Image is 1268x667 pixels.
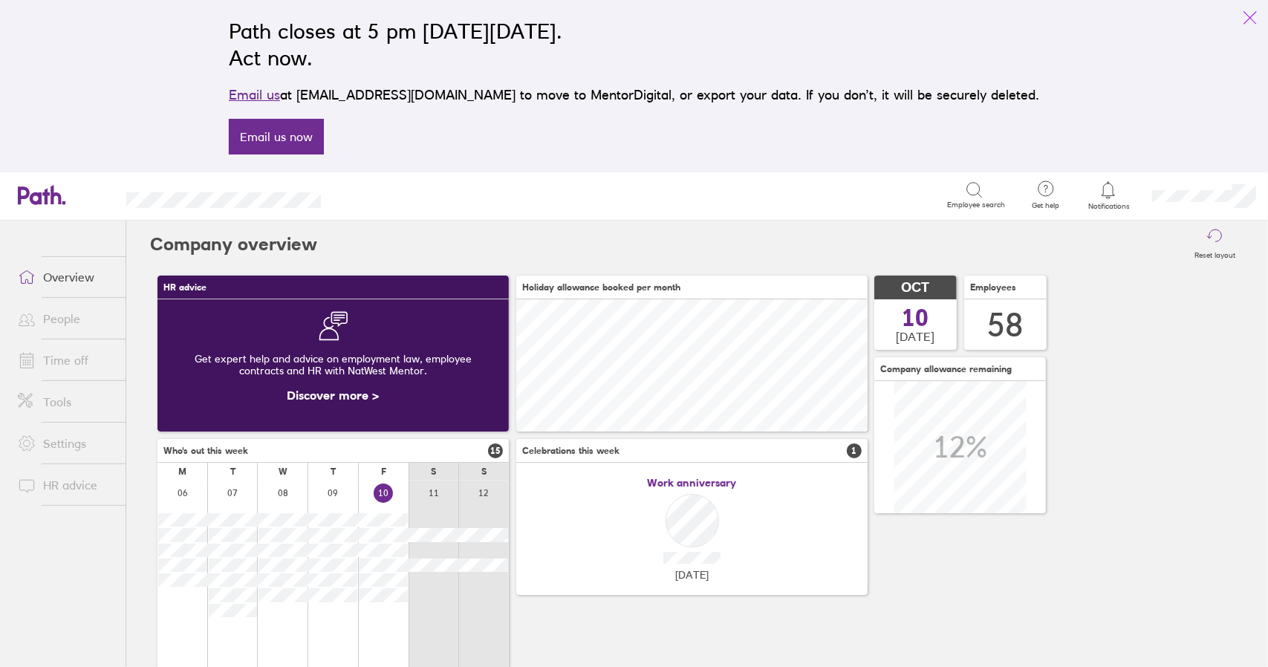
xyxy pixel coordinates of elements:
[648,477,737,489] span: Work anniversary
[897,330,935,343] span: [DATE]
[287,388,380,403] a: Discover more >
[178,466,186,477] div: M
[6,304,126,333] a: People
[947,201,1005,209] span: Employee search
[361,188,399,201] div: Search
[880,364,1012,374] span: Company allowance remaining
[229,85,1039,105] p: at [EMAIL_ADDRESS][DOMAIN_NAME] to move to MentorDigital, or export your data. If you don’t, it w...
[1085,180,1133,211] a: Notifications
[522,446,620,456] span: Celebrations this week
[903,306,929,330] span: 10
[169,341,497,388] div: Get expert help and advice on employment law, employee contracts and HR with NatWest Mentor.
[970,282,1016,293] span: Employees
[6,262,126,292] a: Overview
[847,443,862,458] span: 1
[230,466,235,477] div: T
[431,466,436,477] div: S
[6,470,126,500] a: HR advice
[6,429,126,458] a: Settings
[1085,202,1133,211] span: Notifications
[522,282,680,293] span: Holiday allowance booked per month
[481,466,487,477] div: S
[6,387,126,417] a: Tools
[331,466,336,477] div: T
[988,306,1024,344] div: 58
[229,87,280,103] a: Email us
[229,18,1039,71] h2: Path closes at 5 pm [DATE][DATE]. Act now.
[902,280,930,296] span: OCT
[1186,221,1244,268] button: Reset layout
[1021,201,1070,210] span: Get help
[675,569,709,581] span: [DATE]
[6,345,126,375] a: Time off
[488,443,503,458] span: 15
[381,466,386,477] div: F
[229,119,324,154] a: Email us now
[279,466,287,477] div: W
[163,446,248,456] span: Who's out this week
[163,282,207,293] span: HR advice
[150,221,317,268] h2: Company overview
[1186,247,1244,260] label: Reset layout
